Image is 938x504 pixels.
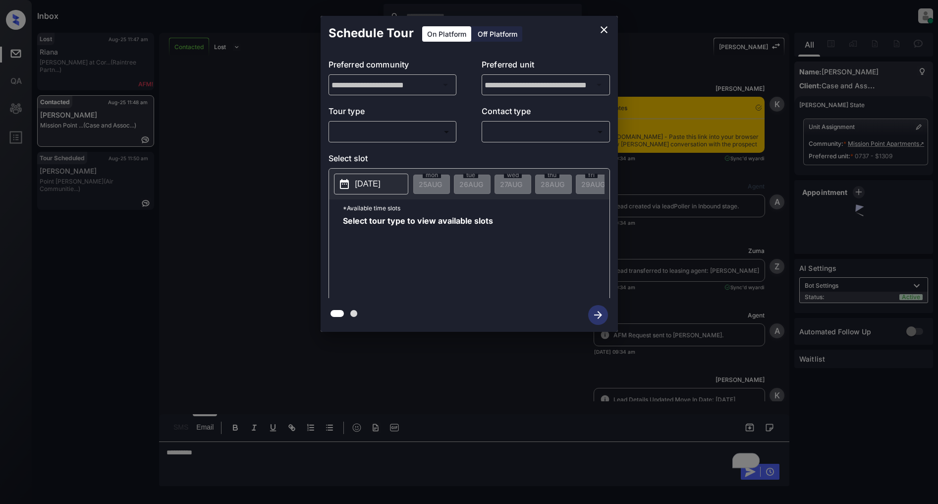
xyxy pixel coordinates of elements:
[329,152,610,168] p: Select slot
[321,16,422,51] h2: Schedule Tour
[329,105,457,121] p: Tour type
[473,26,522,42] div: Off Platform
[334,174,408,194] button: [DATE]
[482,59,610,74] p: Preferred unit
[343,199,609,217] p: *Available time slots
[355,178,381,190] p: [DATE]
[329,59,457,74] p: Preferred community
[482,105,610,121] p: Contact type
[594,20,614,40] button: close
[343,217,493,296] span: Select tour type to view available slots
[422,26,471,42] div: On Platform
